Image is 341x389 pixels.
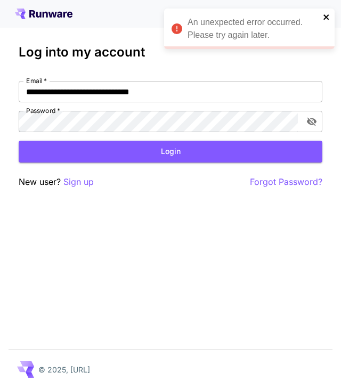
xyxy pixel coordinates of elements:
[63,175,94,189] button: Sign up
[323,13,330,21] button: close
[26,106,60,115] label: Password
[26,76,47,85] label: Email
[250,175,322,189] button: Forgot Password?
[19,141,322,163] button: Login
[302,112,321,131] button: toggle password visibility
[38,364,90,375] p: © 2025, [URL]
[188,16,320,42] div: An unexpected error occurred. Please try again later.
[19,45,322,60] h3: Log into my account
[19,175,94,189] p: New user?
